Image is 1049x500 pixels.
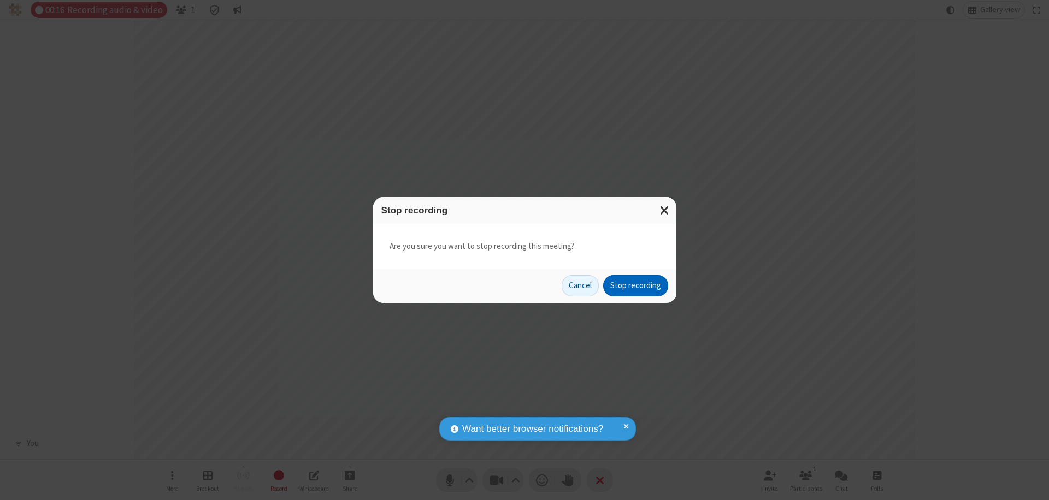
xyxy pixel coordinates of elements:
span: Want better browser notifications? [462,422,603,436]
div: Are you sure you want to stop recording this meeting? [373,224,676,269]
button: Close modal [653,197,676,224]
button: Stop recording [603,275,668,297]
h3: Stop recording [381,205,668,216]
button: Cancel [562,275,599,297]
